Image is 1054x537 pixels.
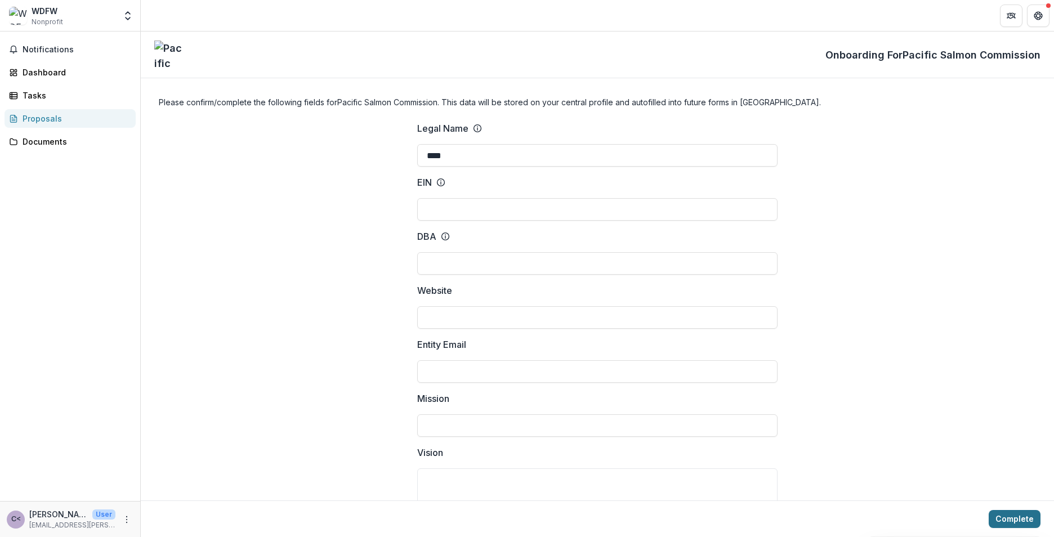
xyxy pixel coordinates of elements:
[417,446,443,459] p: Vision
[417,122,468,135] p: Legal Name
[32,5,63,17] div: WDFW
[23,136,127,147] div: Documents
[11,516,21,523] div: Collin Edwards <collin.edwards@dfw.wa.gov>
[1000,5,1022,27] button: Partners
[417,284,452,297] p: Website
[989,510,1040,528] button: Complete
[23,113,127,124] div: Proposals
[23,66,127,78] div: Dashboard
[92,509,115,520] p: User
[417,176,432,189] p: EIN
[159,96,1036,108] h4: Please confirm/complete the following fields for Pacific Salmon Commission . This data will be st...
[5,63,136,82] a: Dashboard
[825,47,1040,62] p: Onboarding For Pacific Salmon Commission
[120,513,133,526] button: More
[9,7,27,25] img: WDFW
[120,5,136,27] button: Open entity switcher
[5,41,136,59] button: Notifications
[32,17,63,27] span: Nonprofit
[23,89,127,101] div: Tasks
[1027,5,1049,27] button: Get Help
[154,41,182,69] img: Pacific Salmon Commission logo
[5,86,136,105] a: Tasks
[29,520,115,530] p: [EMAIL_ADDRESS][PERSON_NAME][DOMAIN_NAME]
[23,45,131,55] span: Notifications
[417,392,449,405] p: Mission
[5,132,136,151] a: Documents
[29,508,88,520] p: [PERSON_NAME] <[PERSON_NAME][EMAIL_ADDRESS][PERSON_NAME][DOMAIN_NAME]>
[5,109,136,128] a: Proposals
[417,338,466,351] p: Entity Email
[417,230,436,243] p: DBA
